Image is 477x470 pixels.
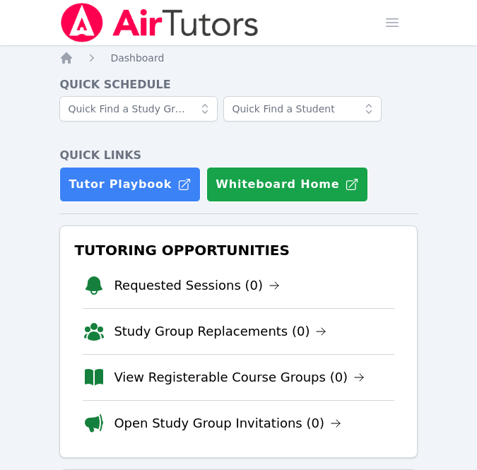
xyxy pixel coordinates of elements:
a: Open Study Group Invitations (0) [114,413,341,433]
nav: Breadcrumb [59,51,417,65]
span: Dashboard [110,52,164,64]
img: Air Tutors [59,3,259,42]
a: Tutor Playbook [59,167,201,202]
button: Whiteboard Home [206,167,368,202]
a: Requested Sessions (0) [114,276,280,295]
a: Study Group Replacements (0) [114,322,326,341]
h4: Quick Links [59,147,417,164]
h4: Quick Schedule [59,76,417,93]
input: Quick Find a Student [223,96,382,122]
a: Dashboard [110,51,164,65]
input: Quick Find a Study Group [59,96,218,122]
a: View Registerable Course Groups (0) [114,368,365,387]
h3: Tutoring Opportunities [71,237,405,263]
